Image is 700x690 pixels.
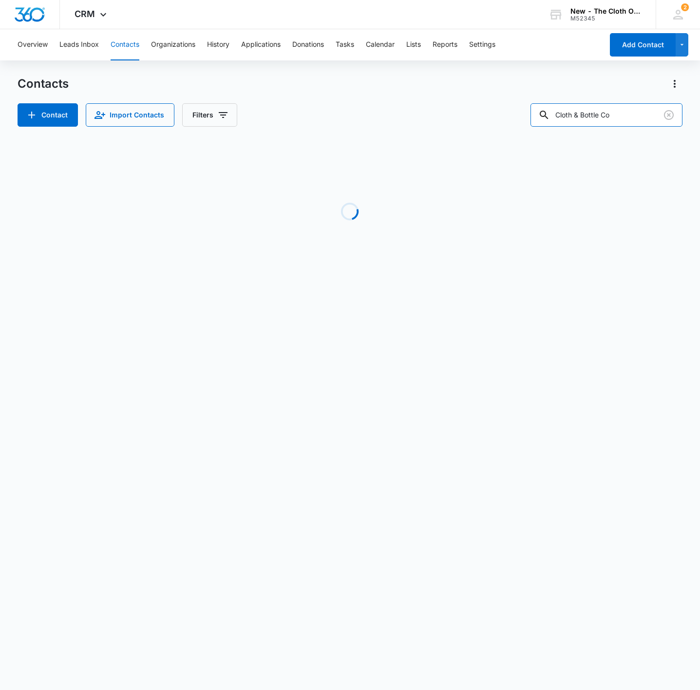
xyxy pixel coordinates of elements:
h1: Contacts [18,77,69,91]
div: account name [570,7,642,15]
input: Search Contacts [530,103,682,127]
div: account id [570,15,642,22]
button: Applications [241,29,281,60]
button: Import Contacts [86,103,174,127]
button: Calendar [366,29,395,60]
button: Tasks [336,29,354,60]
button: Filters [182,103,237,127]
button: Lists [406,29,421,60]
div: notifications count [681,3,689,11]
button: Add Contact [18,103,78,127]
button: Actions [667,76,682,92]
button: Overview [18,29,48,60]
button: Donations [292,29,324,60]
button: History [207,29,229,60]
span: 2 [681,3,689,11]
button: Clear [661,107,677,123]
button: Reports [433,29,457,60]
span: CRM [75,9,95,19]
button: Leads Inbox [59,29,99,60]
button: Organizations [151,29,195,60]
button: Add Contact [610,33,676,57]
button: Settings [469,29,495,60]
button: Contacts [111,29,139,60]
